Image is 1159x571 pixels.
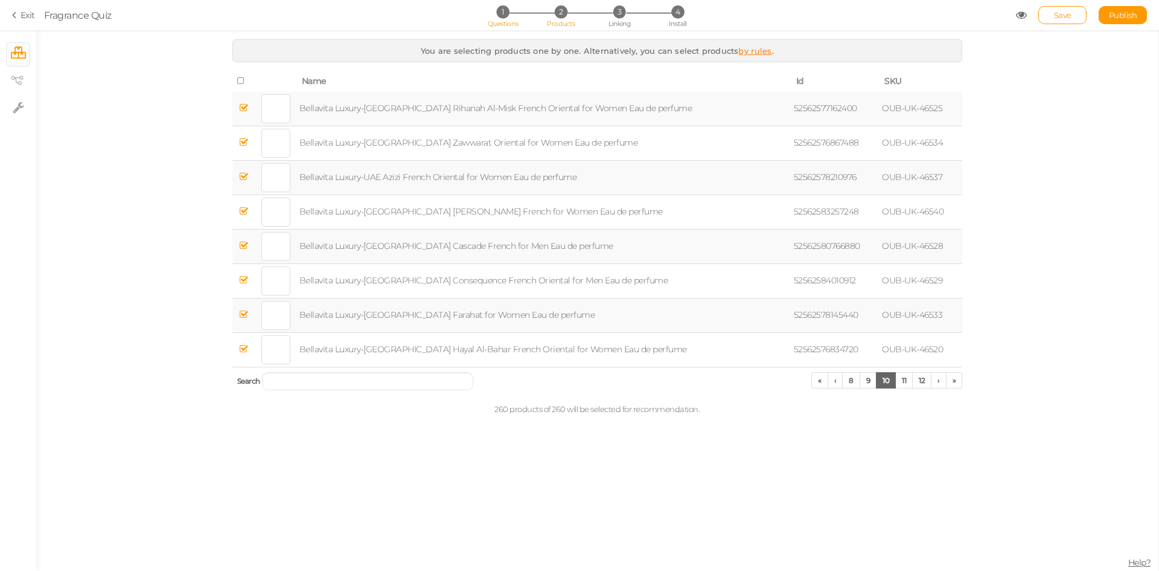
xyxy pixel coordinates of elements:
td: OUB-UK-46520 [880,332,962,367]
tr: Bellavita Luxury-UAE Azizi French Oriental for Women Eau de perfume 52562578210976 OUB-UK-46537 [232,160,962,195]
span: Id [796,76,804,86]
span: 2 [555,5,567,18]
td: 52562580766880 [791,229,880,263]
td: OUB-UK-46528 [880,229,962,263]
td: Bellavita Luxury-UAE Azizi French Oriental for Women Eau de perfume [297,160,791,195]
li: 4 Install [650,5,706,18]
th: SKU [880,71,962,92]
tr: Bellavita Luxury-[GEOGRAPHIC_DATA] Consequence French Oriental for Men Eau de perfume 52562584010... [232,263,962,298]
td: 52562576834720 [791,332,880,367]
td: OUB-UK-46525 [880,92,962,126]
span: Save [1054,10,1071,20]
div: Save [1038,6,1087,24]
span: Publish [1109,10,1137,20]
a: 8 [842,372,860,389]
tr: Bellavita Luxury-[GEOGRAPHIC_DATA] Farahat for Women Eau de perfume 52562578145440 OUB-UK-46533 [232,298,962,332]
a: 9 [860,372,877,389]
tr: Bellavita Luxury-[GEOGRAPHIC_DATA] Cascade French for Men Eau de perfume 52562580766880 OUB-UK-46528 [232,229,962,263]
td: Bellavita Luxury-[GEOGRAPHIC_DATA] Zawwarat Oriental for Women Eau de perfume [297,126,791,160]
td: 52562583257248 [791,195,880,229]
tr: Bellavita Luxury-[GEOGRAPHIC_DATA] Rihanah Al-Misk French Oriental for Women Eau de perfume 52562... [232,92,962,126]
span: . [772,46,774,56]
li: 3 Linking [592,5,648,18]
span: Search [237,376,260,386]
a: by rules [738,46,771,56]
a: 10 [876,372,896,389]
td: Bellavita Luxury-[GEOGRAPHIC_DATA] Rihanah Al-Misk French Oriental for Women Eau de perfume [297,92,791,126]
td: Bellavita Luxury-[GEOGRAPHIC_DATA] Farahat for Women Eau de perfume [297,298,791,332]
td: 52562578210976 [791,160,880,195]
tr: Bellavita Luxury-[GEOGRAPHIC_DATA] [PERSON_NAME] French for Women Eau de perfume 52562583257248 O... [232,195,962,229]
td: Bellavita Luxury-[GEOGRAPHIC_DATA] Cascade French for Men Eau de perfume [297,229,791,263]
td: Bellavita Luxury-[GEOGRAPHIC_DATA] Consequence French Oriental for Men Eau de perfume [297,263,791,298]
li: 2 Products [533,5,589,18]
td: Bellavita Luxury-[GEOGRAPHIC_DATA] Hayal Al-Bahar French Oriental for Women Eau de perfume [297,332,791,367]
a: « [811,372,828,389]
td: OUB-UK-46533 [880,298,962,332]
li: 1 Questions [474,5,531,18]
td: Bellavita Luxury-[GEOGRAPHIC_DATA] [PERSON_NAME] French for Women Eau de perfume [297,195,791,229]
td: OUB-UK-46529 [880,263,962,298]
td: 52562577162400 [791,92,880,126]
span: Linking [608,19,630,28]
span: Questions [488,19,519,28]
span: Help? [1128,557,1151,568]
td: 52562576867488 [791,126,880,160]
td: 52562584010912 [791,263,880,298]
td: OUB-UK-46534 [880,126,962,160]
span: 260 products of 260 will be selected for recommendation. [494,404,700,414]
span: 4 [671,5,684,18]
a: › [931,372,947,389]
a: » [946,372,963,389]
a: 11 [895,372,913,389]
span: 1 [496,5,509,18]
span: 3 [613,5,626,18]
a: 12 [912,372,931,389]
td: OUB-UK-46537 [880,160,962,195]
a: Exit [12,9,35,21]
td: OUB-UK-46540 [880,195,962,229]
span: Install [669,19,686,28]
tr: Bellavita Luxury-[GEOGRAPHIC_DATA] Hayal Al-Bahar French Oriental for Women Eau de perfume 525625... [232,332,962,367]
div: Fragrance Quiz [44,8,112,22]
td: 52562578145440 [791,298,880,332]
span: Name [302,76,327,86]
span: Products [547,19,575,28]
a: ‹ [828,372,843,389]
span: You are selecting products one by one. Alternatively, you can select products [421,46,738,56]
tr: Bellavita Luxury-[GEOGRAPHIC_DATA] Zawwarat Oriental for Women Eau de perfume 52562576867488 OUB-... [232,126,962,160]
